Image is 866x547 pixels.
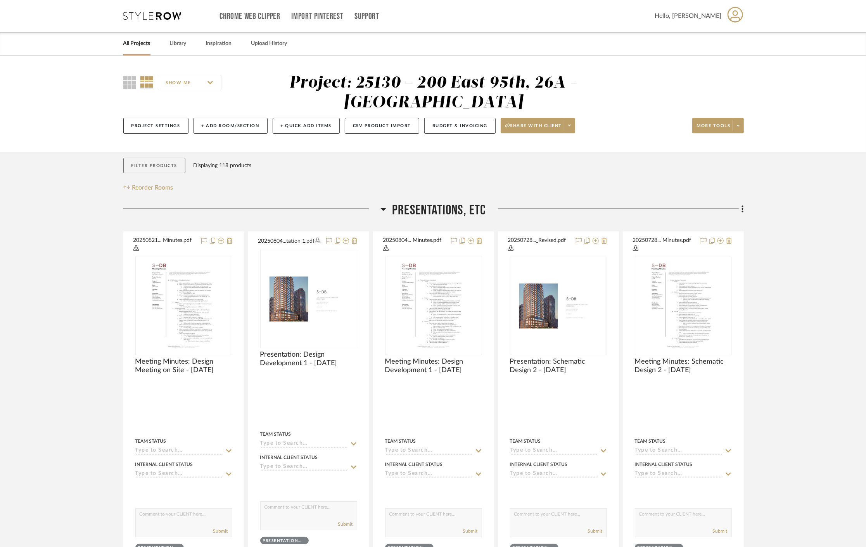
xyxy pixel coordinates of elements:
input: Type to Search… [635,471,723,478]
button: Share with client [501,118,575,133]
button: Filter Products [123,158,186,174]
span: Hello, [PERSON_NAME] [655,11,722,21]
a: Inspiration [206,38,232,49]
input: Type to Search… [510,447,598,455]
button: 20250804... Minutes.pdf [383,236,446,253]
a: Chrome Web Clipper [220,13,280,20]
button: Submit [463,528,478,535]
div: Displaying 118 products [193,158,251,173]
span: Meeting Minutes: Design Development 1 - [DATE] [385,357,482,374]
a: Library [170,38,187,49]
img: Presentation: Schematic Design 2 - 07.28.2025 [511,275,606,337]
img: Presentation: Design Development 1 - 08.04.2025 [261,268,356,330]
button: Submit [338,521,353,528]
img: Meeting Minutes: Design Meeting on Site - 08.21.2025 [146,257,221,354]
span: Meeting Minutes: Schematic Design 2 - [DATE] [635,357,732,374]
span: More tools [697,123,731,135]
div: Internal Client Status [635,461,693,468]
div: Team Status [135,438,166,445]
button: Submit [588,528,603,535]
div: Internal Client Status [135,461,193,468]
input: Type to Search… [260,440,348,448]
input: Type to Search… [385,447,473,455]
span: PRESENTATIONS, ETC [392,202,486,219]
input: Type to Search… [135,471,223,478]
div: Project: 25130 - 200 East 95th, 26A - [GEOGRAPHIC_DATA] [289,75,577,111]
button: 20250728..._Revised.pdf [508,236,571,253]
button: 20250804...tation 1.pdf [258,236,321,246]
input: Type to Search… [385,471,473,478]
button: + Quick Add Items [273,118,340,134]
input: Type to Search… [635,447,723,455]
button: Reorder Rooms [123,183,173,192]
button: 20250728... Minutes.pdf [633,236,696,253]
span: Presentation: Schematic Design 2 - [DATE] [510,357,607,374]
span: Presentation: Design Development 1 - [DATE] [260,350,357,368]
span: Share with client [505,123,562,135]
button: Submit [713,528,728,535]
div: Team Status [260,431,291,438]
button: Submit [213,528,228,535]
span: Reorder Rooms [132,183,173,192]
a: Support [354,13,379,20]
img: Meeting Minutes: Schematic Design 2 - 07.28.2025 [646,257,721,354]
div: PRESENTATIONS, ETC [263,538,304,544]
input: Type to Search… [260,464,348,471]
input: Type to Search… [510,471,598,478]
div: Team Status [510,438,541,445]
button: + Add Room/Section [194,118,268,134]
span: Meeting Minutes: Design Meeting on Site - [DATE] [135,357,232,374]
div: Team Status [635,438,666,445]
button: Budget & Invoicing [424,118,496,134]
img: Meeting Minutes: Design Development 1 - 08.04.2025 [396,257,471,354]
a: Upload History [251,38,287,49]
div: Internal Client Status [510,461,568,468]
button: CSV Product Import [345,118,419,134]
div: Internal Client Status [385,461,443,468]
button: More tools [692,118,744,133]
div: Internal Client Status [260,454,318,461]
input: Type to Search… [135,447,223,455]
button: 20250821... Minutes.pdf [133,236,196,253]
a: Import Pinterest [291,13,343,20]
div: Team Status [385,438,416,445]
button: Project Settings [123,118,188,134]
a: All Projects [123,38,150,49]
